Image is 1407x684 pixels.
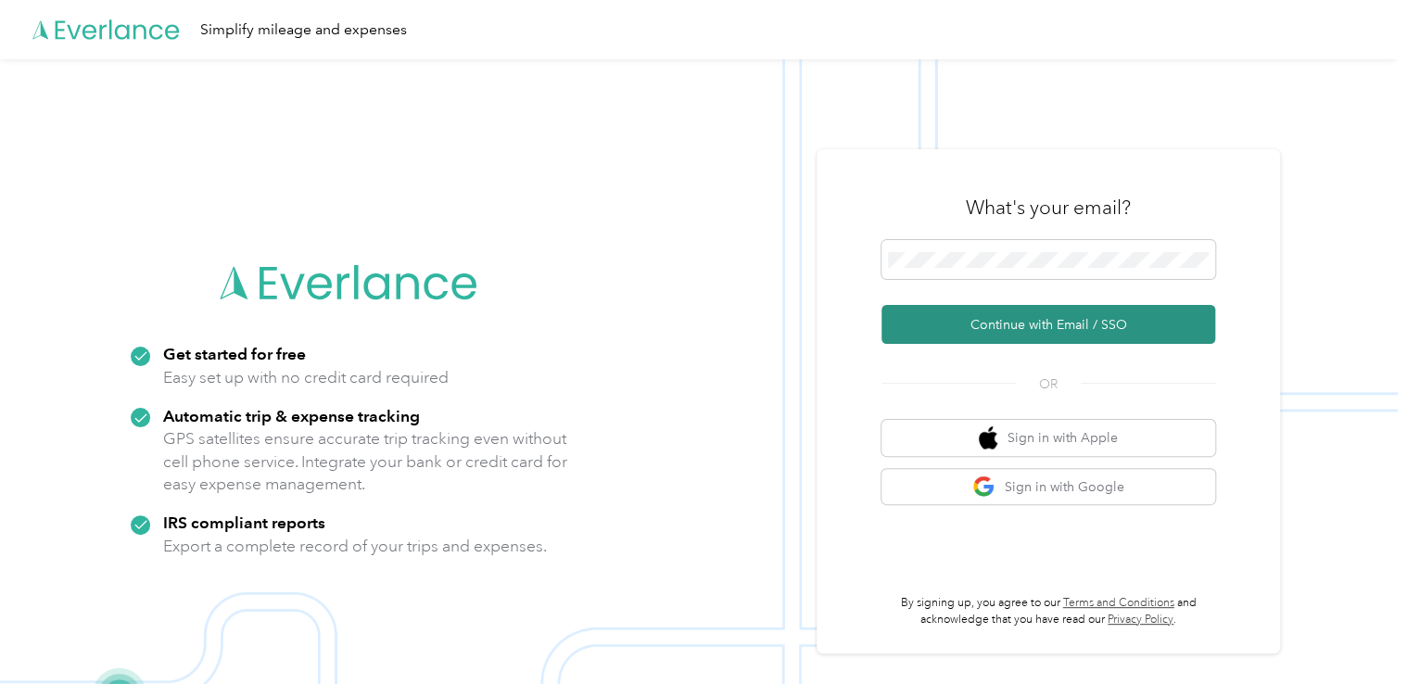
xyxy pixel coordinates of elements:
strong: Automatic trip & expense tracking [163,406,420,425]
a: Privacy Policy [1108,613,1173,627]
strong: Get started for free [163,344,306,363]
h3: What's your email? [966,195,1131,221]
div: Simplify mileage and expenses [200,19,407,42]
strong: IRS compliant reports [163,513,325,532]
p: Export a complete record of your trips and expenses. [163,535,547,558]
img: google logo [972,475,995,499]
p: By signing up, you agree to our and acknowledge that you have read our . [881,595,1215,627]
p: Easy set up with no credit card required [163,366,449,389]
p: GPS satellites ensure accurate trip tracking even without cell phone service. Integrate your bank... [163,427,568,496]
button: apple logoSign in with Apple [881,420,1215,456]
button: Continue with Email / SSO [881,305,1215,344]
button: google logoSign in with Google [881,469,1215,505]
a: Terms and Conditions [1063,596,1174,610]
span: OR [1016,374,1081,394]
img: apple logo [979,426,997,450]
